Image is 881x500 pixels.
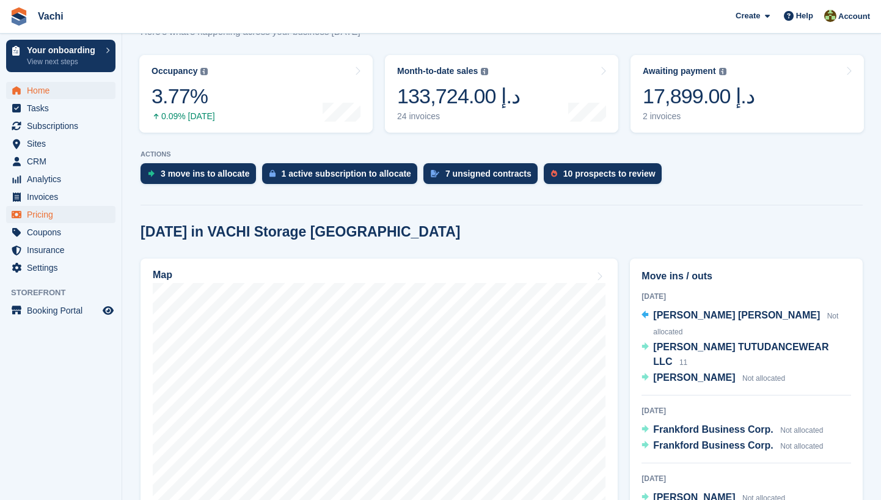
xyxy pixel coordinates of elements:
[27,171,100,188] span: Analytics
[139,55,373,133] a: Occupancy 3.77% 0.09% [DATE]
[152,66,197,76] div: Occupancy
[161,169,250,178] div: 3 move ins to allocate
[6,135,115,152] a: menu
[6,82,115,99] a: menu
[642,422,823,438] a: Frankford Business Corp. Not allocated
[27,206,100,223] span: Pricing
[736,10,760,22] span: Create
[269,169,276,177] img: active_subscription_to_allocate_icon-d502201f5373d7db506a760aba3b589e785aa758c864c3986d89f69b8ff3...
[643,66,716,76] div: Awaiting payment
[6,100,115,117] a: menu
[27,135,100,152] span: Sites
[544,163,668,190] a: 10 prospects to review
[27,302,100,319] span: Booking Portal
[397,111,520,122] div: 24 invoices
[653,310,820,320] span: [PERSON_NAME] [PERSON_NAME]
[6,153,115,170] a: menu
[481,68,488,75] img: icon-info-grey-7440780725fd019a000dd9b08b2336e03edf1995a4989e88bcd33f0948082b44.svg
[148,170,155,177] img: move_ins_to_allocate_icon-fdf77a2bb77ea45bf5b3d319d69a93e2d87916cf1d5bf7949dd705db3b84f3ca.svg
[653,342,828,367] span: [PERSON_NAME] TUTUDANCEWEAR LLC
[6,302,115,319] a: menu
[27,56,100,67] p: View next steps
[642,405,851,416] div: [DATE]
[33,6,68,26] a: Vachi
[631,55,864,133] a: Awaiting payment 17,899.00 د.إ 2 invoices
[6,171,115,188] a: menu
[643,111,755,122] div: 2 invoices
[642,308,851,340] a: [PERSON_NAME] [PERSON_NAME] Not allocated
[27,82,100,99] span: Home
[282,169,411,178] div: 1 active subscription to allocate
[780,442,823,450] span: Not allocated
[551,170,557,177] img: prospect-51fa495bee0391a8d652442698ab0144808aea92771e9ea1ae160a38d050c398.svg
[642,438,823,454] a: Frankford Business Corp. Not allocated
[262,163,423,190] a: 1 active subscription to allocate
[27,188,100,205] span: Invoices
[27,241,100,259] span: Insurance
[642,291,851,302] div: [DATE]
[653,424,773,435] span: Frankford Business Corp.
[423,163,544,190] a: 7 unsigned contracts
[679,358,687,367] span: 11
[6,224,115,241] a: menu
[141,224,460,240] h2: [DATE] in VACHI Storage [GEOGRAPHIC_DATA]
[838,10,870,23] span: Account
[431,170,439,177] img: contract_signature_icon-13c848040528278c33f63329250d36e43548de30e8caae1d1a13099fd9432cc5.svg
[27,117,100,134] span: Subscriptions
[27,46,100,54] p: Your onboarding
[27,259,100,276] span: Settings
[101,303,115,318] a: Preview store
[200,68,208,75] img: icon-info-grey-7440780725fd019a000dd9b08b2336e03edf1995a4989e88bcd33f0948082b44.svg
[642,340,851,370] a: [PERSON_NAME] TUTUDANCEWEAR LLC 11
[6,206,115,223] a: menu
[653,372,735,383] span: [PERSON_NAME]
[152,84,215,109] div: 3.77%
[397,66,478,76] div: Month-to-date sales
[153,270,172,281] h2: Map
[796,10,813,22] span: Help
[397,84,520,109] div: 133,724.00 د.إ
[6,117,115,134] a: menu
[141,150,863,158] p: ACTIONS
[6,40,115,72] a: Your onboarding View next steps
[719,68,726,75] img: icon-info-grey-7440780725fd019a000dd9b08b2336e03edf1995a4989e88bcd33f0948082b44.svg
[141,163,262,190] a: 3 move ins to allocate
[642,269,851,284] h2: Move ins / outs
[824,10,836,22] img: Anete Gre
[27,224,100,241] span: Coupons
[6,259,115,276] a: menu
[642,473,851,484] div: [DATE]
[385,55,618,133] a: Month-to-date sales 133,724.00 د.إ 24 invoices
[27,100,100,117] span: Tasks
[653,312,838,336] span: Not allocated
[10,7,28,26] img: stora-icon-8386f47178a22dfd0bd8f6a31ec36ba5ce8667c1dd55bd0f319d3a0aa187defe.svg
[6,241,115,259] a: menu
[11,287,122,299] span: Storefront
[6,188,115,205] a: menu
[780,426,823,435] span: Not allocated
[642,370,785,386] a: [PERSON_NAME] Not allocated
[152,111,215,122] div: 0.09% [DATE]
[445,169,532,178] div: 7 unsigned contracts
[27,153,100,170] span: CRM
[643,84,755,109] div: 17,899.00 د.إ
[563,169,656,178] div: 10 prospects to review
[653,440,773,450] span: Frankford Business Corp.
[742,374,785,383] span: Not allocated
